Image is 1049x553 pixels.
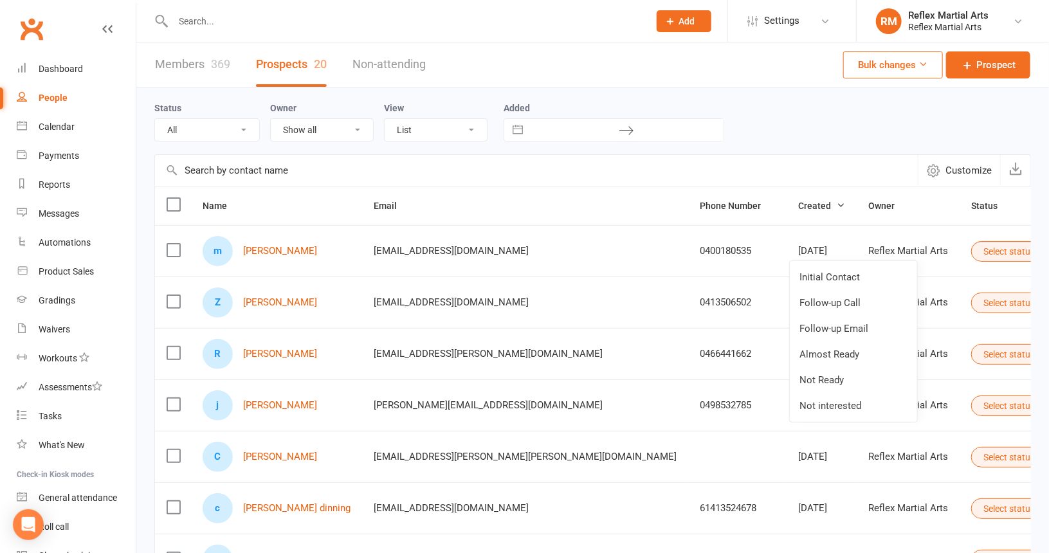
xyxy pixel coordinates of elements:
[790,341,917,367] a: Almost Ready
[39,382,102,392] div: Assessments
[374,239,529,263] span: [EMAIL_ADDRESS][DOMAIN_NAME]
[374,341,603,366] span: [EMAIL_ADDRESS][PERSON_NAME][DOMAIN_NAME]
[798,198,845,213] button: Created
[17,84,136,113] a: People
[155,42,230,87] a: Members369
[314,57,327,71] div: 20
[17,512,136,541] a: Roll call
[17,55,136,84] a: Dashboard
[17,199,136,228] a: Messages
[39,93,68,103] div: People
[876,8,902,34] div: RM
[374,290,529,314] span: [EMAIL_ADDRESS][DOMAIN_NAME]
[203,339,233,369] div: Rujal
[39,295,75,305] div: Gradings
[17,484,136,512] a: General attendance kiosk mode
[945,163,992,178] span: Customize
[971,198,1012,213] button: Status
[13,509,44,540] div: Open Intercom Messenger
[798,503,845,514] div: [DATE]
[17,286,136,315] a: Gradings
[657,10,711,32] button: Add
[17,402,136,431] a: Tasks
[15,13,48,45] a: Clubworx
[374,444,677,469] span: [EMAIL_ADDRESS][PERSON_NAME][PERSON_NAME][DOMAIN_NAME]
[17,431,136,460] a: What's New
[211,57,230,71] div: 369
[374,496,529,520] span: [EMAIL_ADDRESS][DOMAIN_NAME]
[39,64,83,74] div: Dashboard
[764,6,799,35] span: Settings
[17,315,136,344] a: Waivers
[39,237,91,248] div: Automations
[243,451,317,462] a: [PERSON_NAME]
[39,266,94,276] div: Product Sales
[17,257,136,286] a: Product Sales
[790,316,917,341] a: Follow-up Email
[203,493,233,523] div: cohen
[971,201,1012,211] span: Status
[700,297,775,308] div: 0413506502
[203,390,233,421] div: joel
[790,367,917,393] a: Not Ready
[243,503,351,514] a: [PERSON_NAME] dinning
[798,201,845,211] span: Created
[790,264,917,290] a: Initial Contact
[17,170,136,199] a: Reports
[946,51,1030,78] a: Prospect
[374,393,603,417] span: [PERSON_NAME][EMAIL_ADDRESS][DOMAIN_NAME]
[679,16,695,26] span: Add
[17,344,136,373] a: Workouts
[203,201,241,211] span: Name
[868,201,909,211] span: Owner
[790,393,917,419] a: Not interested
[798,451,845,462] div: [DATE]
[868,451,948,462] div: Reflex Martial Arts
[203,287,233,318] div: Zane
[700,198,775,213] button: Phone Number
[700,201,775,211] span: Phone Number
[243,400,317,411] a: [PERSON_NAME]
[243,349,317,359] a: [PERSON_NAME]
[17,228,136,257] a: Automations
[39,179,70,190] div: Reports
[868,198,909,213] button: Owner
[169,12,640,30] input: Search...
[384,103,404,113] label: View
[17,373,136,402] a: Assessments
[700,400,775,411] div: 0498532785
[203,198,241,213] button: Name
[203,442,233,472] div: Cameron
[374,201,411,211] span: Email
[17,141,136,170] a: Payments
[39,493,117,503] div: General attendance
[790,290,917,316] a: Follow-up Call
[352,42,426,87] a: Non-attending
[504,103,724,113] label: Added
[700,349,775,359] div: 0466441662
[270,103,296,113] label: Owner
[976,57,1016,73] span: Prospect
[203,236,233,266] div: mason
[154,103,181,113] label: Status
[700,246,775,257] div: 0400180535
[39,122,75,132] div: Calendar
[39,150,79,161] div: Payments
[908,21,989,33] div: Reflex Martial Arts
[39,324,70,334] div: Waivers
[155,155,918,186] input: Search by contact name
[243,297,317,308] a: [PERSON_NAME]
[798,246,845,257] div: [DATE]
[868,503,948,514] div: Reflex Martial Arts
[506,119,529,141] button: Interact with the calendar and add the check-in date for your trip.
[843,51,943,78] button: Bulk changes
[39,521,69,532] div: Roll call
[39,411,62,421] div: Tasks
[39,353,77,363] div: Workouts
[868,246,948,257] div: Reflex Martial Arts
[700,503,775,514] div: 61413524678
[918,155,1000,186] button: Customize
[17,113,136,141] a: Calendar
[243,246,317,257] a: [PERSON_NAME]
[374,198,411,213] button: Email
